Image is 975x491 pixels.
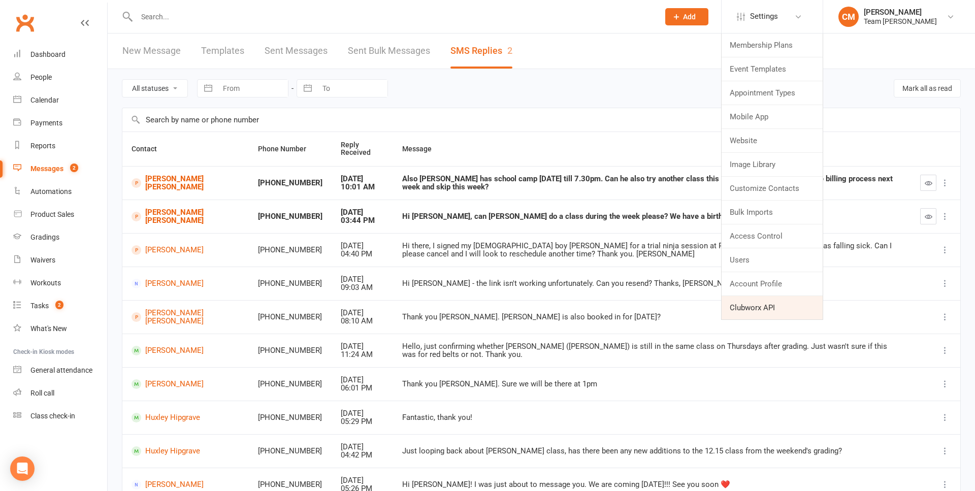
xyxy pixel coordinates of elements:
a: Customize Contacts [722,177,823,200]
a: Event Templates [722,57,823,81]
div: [DATE] [341,275,384,284]
a: Clubworx API [722,296,823,319]
div: 2 [507,45,512,56]
a: People [13,66,107,89]
div: Automations [30,187,72,195]
a: Clubworx [12,10,38,36]
div: Calendar [30,96,59,104]
div: [DATE] [341,208,384,217]
div: Class check-in [30,412,75,420]
div: Hi [PERSON_NAME] - the link isn't working unfortunately. Can you resend? Thanks, [PERSON_NAME] [402,279,902,288]
a: Huxley Hipgrave [132,446,240,456]
div: [DATE] [341,376,384,384]
div: [DATE] [341,443,384,451]
div: General attendance [30,366,92,374]
a: Tasks 2 [13,294,107,317]
div: 11:24 AM [341,350,384,359]
div: [PHONE_NUMBER] [258,447,322,455]
div: [PHONE_NUMBER] [258,346,322,355]
a: Bulk Imports [722,201,823,224]
div: Hi [PERSON_NAME]! I was just about to message you. We are coming [DATE]!!! See you soon ❤️ [402,480,902,489]
div: [PHONE_NUMBER] [258,480,322,489]
th: Contact [122,132,249,166]
a: [PERSON_NAME] [PERSON_NAME] [132,208,240,225]
div: 08:10 AM [341,317,384,325]
div: [DATE] [341,175,384,183]
div: What's New [30,324,67,333]
div: [PERSON_NAME] [864,8,937,17]
div: 06:01 PM [341,384,384,392]
a: Roll call [13,382,107,405]
div: Reports [30,142,55,150]
span: 2 [55,301,63,309]
div: [PHONE_NUMBER] [258,413,322,422]
div: 04:42 PM [341,451,384,460]
th: Phone Number [249,132,332,166]
a: Account Profile [722,272,823,296]
div: [PHONE_NUMBER] [258,313,322,321]
a: Calendar [13,89,107,112]
a: Gradings [13,226,107,249]
a: [PERSON_NAME] [132,245,240,255]
a: Automations [13,180,107,203]
div: [PHONE_NUMBER] [258,179,322,187]
div: [DATE] [341,409,384,418]
div: Just looping back about [PERSON_NAME] class, has there been any new additions to the 12.15 class ... [402,447,902,455]
a: Templates [201,34,244,69]
a: Users [722,248,823,272]
div: [DATE] [341,242,384,250]
a: Mobile App [722,105,823,128]
div: 03:44 PM [341,216,384,225]
a: Payments [13,112,107,135]
div: [DATE] [341,342,384,351]
a: Access Control [722,224,823,248]
a: Sent Bulk Messages [348,34,430,69]
a: SMS Replies2 [450,34,512,69]
a: Image Library [722,153,823,176]
a: Messages 2 [13,157,107,180]
span: Settings [750,5,778,28]
a: Workouts [13,272,107,294]
a: Product Sales [13,203,107,226]
div: 04:40 PM [341,250,384,258]
div: Also [PERSON_NAME] has school camp [DATE] till 7.30pm. Can he also try another class this week or... [402,175,902,191]
a: [PERSON_NAME] [132,279,240,288]
div: [PHONE_NUMBER] [258,279,322,288]
a: [PERSON_NAME] [PERSON_NAME] [132,309,240,325]
a: [PERSON_NAME] [132,346,240,355]
div: Hi there, I signed my [DEMOGRAPHIC_DATA] boy [PERSON_NAME] for a trial ninja session at Preston t... [402,242,902,258]
div: Tasks [30,302,49,310]
button: Mark all as read [894,79,961,97]
a: [PERSON_NAME] [PERSON_NAME] [132,175,240,191]
div: Dashboard [30,50,66,58]
div: Roll call [30,389,54,397]
input: Search... [134,10,652,24]
a: Waivers [13,249,107,272]
div: [PHONE_NUMBER] [258,246,322,254]
a: Huxley Hipgrave [132,413,240,422]
div: CM [838,7,859,27]
a: Membership Plans [722,34,823,57]
div: Hi [PERSON_NAME], can [PERSON_NAME] do a class during the week please? We have a birthday on down... [402,212,902,221]
div: Hello, just confirming whether [PERSON_NAME] ([PERSON_NAME]) is still in the same class on Thursd... [402,342,902,359]
div: Open Intercom Messenger [10,456,35,481]
a: Appointment Types [722,81,823,105]
a: Class kiosk mode [13,405,107,428]
a: Dashboard [13,43,107,66]
div: Thank you [PERSON_NAME]. Sure we will be there at 1pm [402,380,902,388]
div: Fantastic, thank you! [402,413,902,422]
a: [PERSON_NAME] [132,379,240,389]
a: General attendance kiosk mode [13,359,107,382]
a: Reports [13,135,107,157]
a: Website [722,129,823,152]
button: Add [665,8,708,25]
a: [PERSON_NAME] [132,480,240,489]
a: What's New [13,317,107,340]
a: Sent Messages [265,34,328,69]
input: From [217,80,288,97]
div: Workouts [30,279,61,287]
div: Gradings [30,233,59,241]
div: Thank you [PERSON_NAME]. [PERSON_NAME] is also booked in for [DATE]? [402,313,902,321]
div: [DATE] [341,476,384,485]
div: Payments [30,119,62,127]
